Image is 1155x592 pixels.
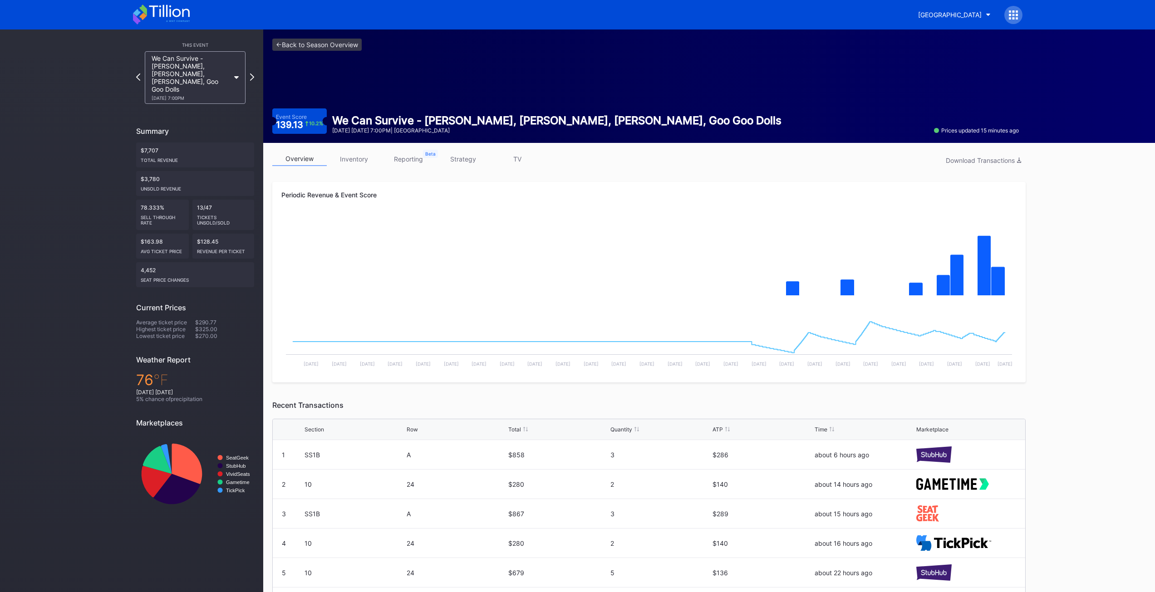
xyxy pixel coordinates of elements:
[713,480,812,488] div: $140
[610,539,710,547] div: 2
[136,127,254,136] div: Summary
[226,471,250,477] text: VividSeats
[136,42,254,48] div: This Event
[272,401,1026,410] div: Recent Transactions
[136,396,254,402] div: 5 % chance of precipitation
[934,127,1019,134] div: Prices updated 15 minutes ago
[332,114,781,127] div: We Can Survive - [PERSON_NAME], [PERSON_NAME], [PERSON_NAME], Goo Goo Dolls
[713,510,812,518] div: $289
[332,127,781,134] div: [DATE] [DATE] 7:00PM | [GEOGRAPHIC_DATA]
[282,539,286,547] div: 4
[916,446,952,462] img: stubHub.svg
[272,152,327,166] a: overview
[282,480,285,488] div: 2
[136,319,195,326] div: Average ticket price
[836,361,850,367] text: [DATE]
[407,480,506,488] div: 24
[136,234,189,259] div: $163.98
[136,303,254,312] div: Current Prices
[947,361,962,367] text: [DATE]
[723,361,738,367] text: [DATE]
[272,39,362,51] a: <-Back to Season Overview
[152,95,230,101] div: [DATE] 7:00PM
[916,478,989,489] img: gametime.svg
[226,455,249,460] text: SeatGeek
[752,361,767,367] text: [DATE]
[282,510,286,518] div: 3
[305,569,404,577] div: 10
[713,569,812,577] div: $136
[713,539,812,547] div: $140
[916,505,939,521] img: seatGeek.svg
[444,361,459,367] text: [DATE]
[911,6,998,23] button: [GEOGRAPHIC_DATA]
[815,510,914,518] div: about 15 hours ago
[527,361,542,367] text: [DATE]
[192,200,254,230] div: 13/47
[490,152,545,166] a: TV
[815,480,914,488] div: about 14 hours ago
[305,510,404,518] div: SS1B
[282,451,285,459] div: 1
[136,326,195,333] div: Highest ticket price
[815,539,914,547] div: about 16 hours ago
[472,361,487,367] text: [DATE]
[891,361,906,367] text: [DATE]
[381,152,436,166] a: reporting
[610,569,710,577] div: 5
[407,569,506,577] div: 24
[941,154,1026,166] button: Download Transactions
[276,113,307,120] div: Event Score
[611,361,626,367] text: [DATE]
[916,426,949,433] div: Marketplace
[309,121,323,126] div: 10.2 %
[815,426,827,433] div: Time
[226,479,250,485] text: Gametime
[226,488,245,493] text: TickPick
[555,361,570,367] text: [DATE]
[610,451,710,459] div: 3
[975,361,990,367] text: [DATE]
[863,361,878,367] text: [DATE]
[136,418,254,427] div: Marketplaces
[508,451,608,459] div: $858
[304,361,319,367] text: [DATE]
[508,539,608,547] div: $280
[713,451,812,459] div: $286
[136,355,254,364] div: Weather Report
[946,157,1021,164] div: Download Transactions
[141,245,184,254] div: Avg ticket price
[141,182,250,191] div: Unsold Revenue
[639,361,654,367] text: [DATE]
[332,361,347,367] text: [DATE]
[918,11,982,19] div: [GEOGRAPHIC_DATA]
[136,200,189,230] div: 78.333%
[807,361,822,367] text: [DATE]
[305,539,404,547] div: 10
[197,211,250,225] div: Tickets Unsold/Sold
[815,569,914,577] div: about 22 hours ago
[152,54,230,101] div: We Can Survive - [PERSON_NAME], [PERSON_NAME], [PERSON_NAME], Goo Goo Dolls
[815,451,914,459] div: about 6 hours ago
[195,319,254,326] div: $290.77
[916,535,991,551] img: TickPick_logo.svg
[282,569,286,577] div: 5
[695,361,710,367] text: [DATE]
[916,564,952,580] img: stubHub.svg
[281,305,1017,373] svg: Chart title
[136,262,254,287] div: 4,452
[407,451,506,459] div: A
[407,510,506,518] div: A
[136,142,254,167] div: $7,707
[192,234,254,259] div: $128.45
[195,326,254,333] div: $325.00
[276,120,324,129] div: 139.13
[327,152,381,166] a: inventory
[195,333,254,339] div: $270.00
[610,426,632,433] div: Quantity
[136,171,254,196] div: $3,780
[136,389,254,396] div: [DATE] [DATE]
[713,426,723,433] div: ATP
[281,191,1017,199] div: Periodic Revenue & Event Score
[416,361,431,367] text: [DATE]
